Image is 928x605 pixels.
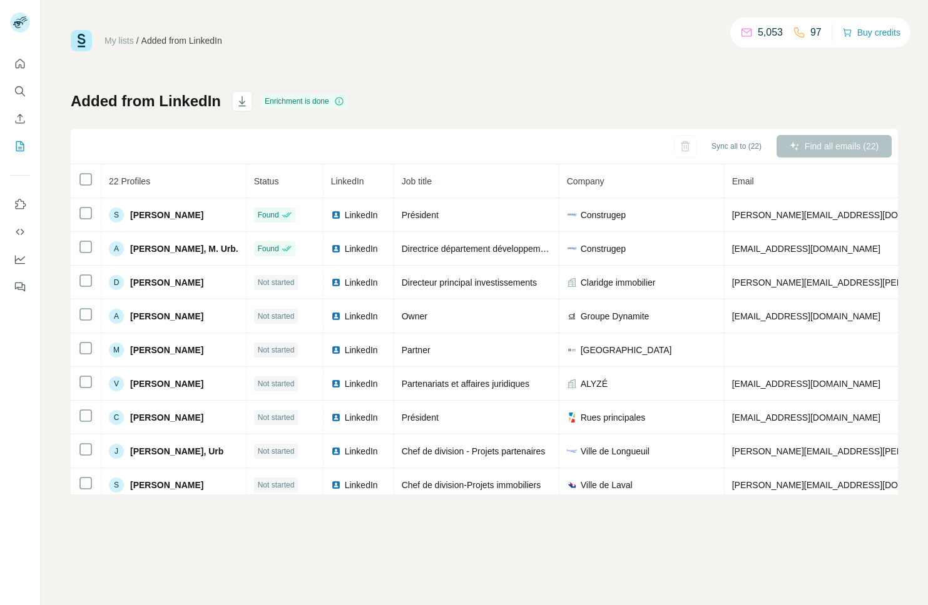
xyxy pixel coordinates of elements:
[567,480,577,490] img: company-logo
[130,411,203,424] span: [PERSON_NAME]
[258,344,295,356] span: Not started
[732,379,880,389] span: [EMAIL_ADDRESS][DOMAIN_NAME]
[258,277,295,288] span: Not started
[10,80,30,102] button: Search
[331,176,364,186] span: LinkedIn
[141,34,222,47] div: Added from LinkedIn
[331,244,341,254] img: LinkedIn logo
[732,176,754,186] span: Email
[254,176,279,186] span: Status
[258,446,295,457] span: Not started
[402,480,541,490] span: Chef de division-Projets immobiliers
[581,479,633,491] span: Ville de Laval
[130,445,223,457] span: [PERSON_NAME], Urb
[258,378,295,389] span: Not started
[10,193,30,216] button: Use Surfe on LinkedIn
[402,345,431,355] span: Partner
[109,444,124,459] div: J
[703,137,770,156] button: Sync all to (22)
[109,207,124,222] div: S
[732,412,880,422] span: [EMAIL_ADDRESS][DOMAIN_NAME]
[109,410,124,425] div: C
[130,242,238,255] span: [PERSON_NAME], M. Urb.
[109,176,150,186] span: 22 Profiles
[567,412,577,422] img: company-logo
[10,52,30,75] button: Quick start
[567,345,577,355] img: company-logo
[402,244,650,254] span: Directrice département développement immobilier et conception
[345,276,378,289] span: LinkedIn
[567,210,577,220] img: company-logo
[258,243,279,254] span: Found
[581,209,626,221] span: Construgep
[331,210,341,220] img: LinkedIn logo
[345,344,378,356] span: LinkedIn
[258,209,279,221] span: Found
[130,276,203,289] span: [PERSON_NAME]
[402,311,427,321] span: Owner
[581,344,672,356] span: [GEOGRAPHIC_DATA]
[345,310,378,322] span: LinkedIn
[10,135,30,157] button: My lists
[402,446,546,456] span: Chef de division - Projets partenaires
[402,379,529,389] span: Partenariats et affaires juridiques
[402,277,537,287] span: Directeur principal investissements
[567,449,577,453] img: company-logo
[109,309,124,324] div: A
[842,24,900,41] button: Buy credits
[130,479,203,491] span: [PERSON_NAME]
[10,107,30,130] button: Enrich CSV
[810,25,822,40] p: 97
[711,141,762,152] span: Sync all to (22)
[331,311,341,321] img: LinkedIn logo
[567,311,577,321] img: company-logo
[402,176,432,186] span: Job title
[581,310,650,322] span: Groupe Dynamite
[345,377,378,390] span: LinkedIn
[258,412,295,423] span: Not started
[345,479,378,491] span: LinkedIn
[732,244,880,254] span: [EMAIL_ADDRESS][DOMAIN_NAME]
[402,210,439,220] span: Président
[581,377,608,390] span: ALYZÉ
[581,445,650,457] span: Ville de Longueuil
[345,411,378,424] span: LinkedIn
[130,310,203,322] span: [PERSON_NAME]
[258,479,295,491] span: Not started
[331,480,341,490] img: LinkedIn logo
[109,477,124,492] div: S
[581,411,646,424] span: Rues principales
[130,377,203,390] span: [PERSON_NAME]
[10,276,30,298] button: Feedback
[331,345,341,355] img: LinkedIn logo
[732,311,880,321] span: [EMAIL_ADDRESS][DOMAIN_NAME]
[105,36,134,46] a: My lists
[331,412,341,422] img: LinkedIn logo
[10,248,30,271] button: Dashboard
[345,209,378,221] span: LinkedIn
[136,34,139,47] li: /
[261,94,348,109] div: Enrichment is done
[109,342,124,357] div: M
[402,412,439,422] span: Président
[581,276,656,289] span: Claridge immobilier
[71,30,92,51] img: Surfe Logo
[567,176,604,186] span: Company
[109,275,124,290] div: D
[581,242,626,255] span: Construgep
[567,244,577,254] img: company-logo
[109,241,124,256] div: A
[331,446,341,456] img: LinkedIn logo
[331,277,341,287] img: LinkedIn logo
[345,242,378,255] span: LinkedIn
[331,379,341,389] img: LinkedIn logo
[758,25,783,40] p: 5,053
[109,376,124,391] div: V
[10,221,30,243] button: Use Surfe API
[130,209,203,221] span: [PERSON_NAME]
[130,344,203,356] span: [PERSON_NAME]
[258,311,295,322] span: Not started
[71,91,221,111] h1: Added from LinkedIn
[345,445,378,457] span: LinkedIn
